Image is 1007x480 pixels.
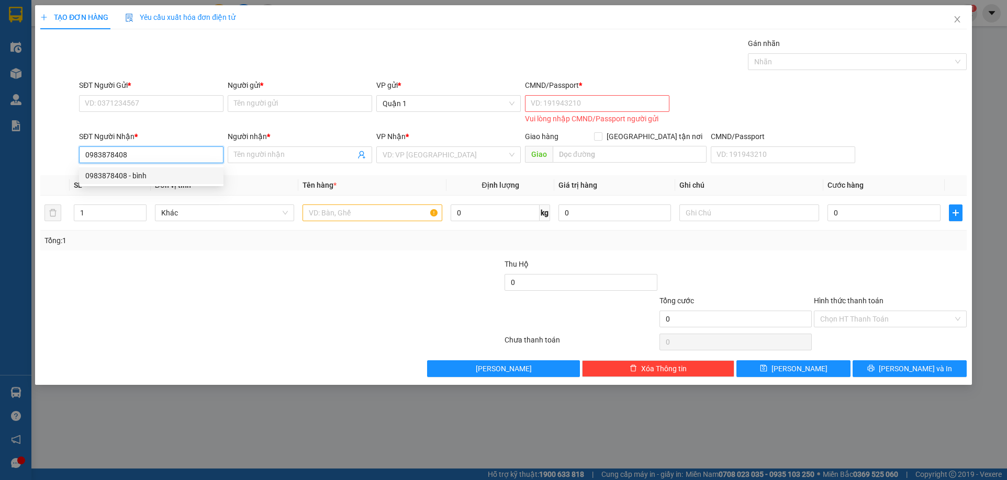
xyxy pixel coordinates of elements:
[482,181,519,189] span: Định lượng
[748,39,780,48] label: Gán nhãn
[303,204,442,221] input: VD: Bàn, Ghế
[711,131,855,142] div: CMND/Passport
[630,364,637,373] span: delete
[827,181,864,189] span: Cước hàng
[504,334,658,352] div: Chưa thanh toán
[427,360,580,377] button: [PERSON_NAME]
[659,296,694,305] span: Tổng cước
[949,204,963,221] button: plus
[525,146,553,163] span: Giao
[476,363,532,374] span: [PERSON_NAME]
[867,364,875,373] span: printer
[679,204,819,221] input: Ghi Chú
[79,167,223,184] div: 0983878408 - bình
[641,363,687,374] span: Xóa Thông tin
[525,132,558,141] span: Giao hàng
[40,13,108,21] span: TẠO ĐƠN HÀNG
[525,113,669,125] div: Vui lòng nhập CMND/Passport người gửi
[228,131,372,142] div: Người nhận
[125,14,133,22] img: icon
[582,360,735,377] button: deleteXóa Thông tin
[675,175,823,196] th: Ghi chú
[85,170,217,181] div: 0983878408 - bình
[814,296,883,305] label: Hình thức thanh toán
[161,205,288,221] span: Khác
[553,146,707,163] input: Dọc đường
[953,15,961,24] span: close
[44,204,61,221] button: delete
[376,132,406,141] span: VP Nhận
[44,235,388,246] div: Tổng: 1
[760,364,767,373] span: save
[125,13,236,21] span: Yêu cầu xuất hóa đơn điện tử
[74,181,82,189] span: SL
[736,360,851,377] button: save[PERSON_NAME]
[949,209,962,217] span: plus
[376,79,521,91] div: VP gửi
[303,181,337,189] span: Tên hàng
[853,360,967,377] button: printer[PERSON_NAME] và In
[505,260,529,268] span: Thu Hộ
[879,363,952,374] span: [PERSON_NAME] và In
[771,363,827,374] span: [PERSON_NAME]
[525,79,669,91] div: CMND/Passport
[357,151,366,159] span: user-add
[558,204,671,221] input: 0
[40,14,48,21] span: plus
[602,131,707,142] span: [GEOGRAPHIC_DATA] tận nơi
[383,96,514,111] span: Quận 1
[79,131,223,142] div: SĐT Người Nhận
[228,79,372,91] div: Người gửi
[540,204,550,221] span: kg
[79,79,223,91] div: SĐT Người Gửi
[558,181,597,189] span: Giá trị hàng
[943,5,972,35] button: Close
